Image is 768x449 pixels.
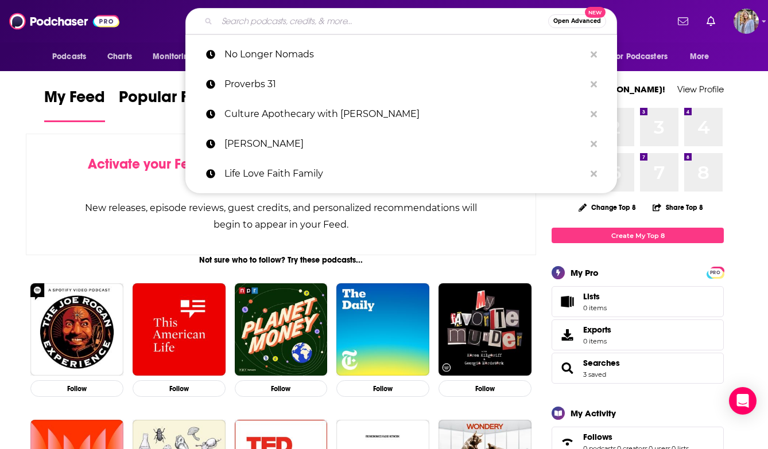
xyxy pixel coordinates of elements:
a: View Profile [677,84,724,95]
span: Lists [583,291,600,302]
span: For Podcasters [612,49,668,65]
a: Culture Apothecary with [PERSON_NAME] [185,99,617,129]
div: Open Intercom Messenger [729,387,757,415]
a: PRO [708,268,722,276]
span: Follows [583,432,612,442]
img: The Daily [336,283,429,376]
button: Follow [30,380,123,397]
button: open menu [145,46,208,68]
p: Culture Apothecary with Alex Clark [224,99,585,129]
p: Life Love Faith Family [224,159,585,189]
span: Exports [556,327,579,343]
img: Podchaser - Follow, Share and Rate Podcasts [9,10,119,32]
p: Zach Clinton [224,129,585,159]
button: Follow [439,380,532,397]
button: open menu [682,46,724,68]
span: 0 items [583,304,607,312]
a: Follows [583,432,689,442]
p: Proverbs 31 [224,69,585,99]
a: 3 saved [583,370,606,378]
span: New [585,7,606,18]
img: User Profile [734,9,759,34]
button: Follow [133,380,226,397]
span: My Feed [44,87,105,114]
img: The Joe Rogan Experience [30,283,123,376]
span: Exports [583,325,611,335]
span: Lists [583,291,607,302]
button: Follow [235,380,328,397]
span: Charts [107,49,132,65]
div: Not sure who to follow? Try these podcasts... [26,255,536,265]
a: Charts [100,46,139,68]
div: Search podcasts, credits, & more... [185,8,617,34]
a: Searches [583,358,620,368]
button: Show profile menu [734,9,759,34]
span: Lists [556,294,579,310]
a: No Longer Nomads [185,40,617,69]
a: Create My Top 8 [552,228,724,243]
a: My Feed [44,87,105,122]
a: Life Love Faith Family [185,159,617,189]
button: open menu [44,46,101,68]
a: Popular Feed [119,87,216,122]
span: PRO [708,268,722,277]
a: [PERSON_NAME] [185,129,617,159]
div: New releases, episode reviews, guest credits, and personalized recommendations will begin to appe... [84,200,478,233]
img: Planet Money [235,283,328,376]
button: Follow [336,380,429,397]
div: My Pro [571,267,599,278]
img: This American Life [133,283,226,376]
a: Proverbs 31 [185,69,617,99]
span: Open Advanced [553,18,601,24]
span: 0 items [583,337,611,345]
button: Change Top 8 [572,200,643,214]
button: Share Top 8 [652,196,704,218]
img: My Favorite Murder with Karen Kilgariff and Georgia Hardstark [439,283,532,376]
p: No Longer Nomads [224,40,585,69]
a: Searches [556,360,579,376]
span: Monitoring [153,49,193,65]
span: Popular Feed [119,87,216,114]
a: Show notifications dropdown [673,11,693,31]
span: Podcasts [52,49,86,65]
span: Searches [552,353,724,384]
span: Activate your Feed [88,155,205,173]
div: by following Podcasts, Creators, Lists, and other Users! [84,156,478,189]
input: Search podcasts, credits, & more... [217,12,548,30]
a: Show notifications dropdown [702,11,720,31]
a: Exports [552,319,724,350]
span: More [690,49,709,65]
button: open menu [605,46,684,68]
span: Logged in as JFMuntsinger [734,9,759,34]
button: Open AdvancedNew [548,14,606,28]
a: Lists [552,286,724,317]
div: My Activity [571,408,616,419]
